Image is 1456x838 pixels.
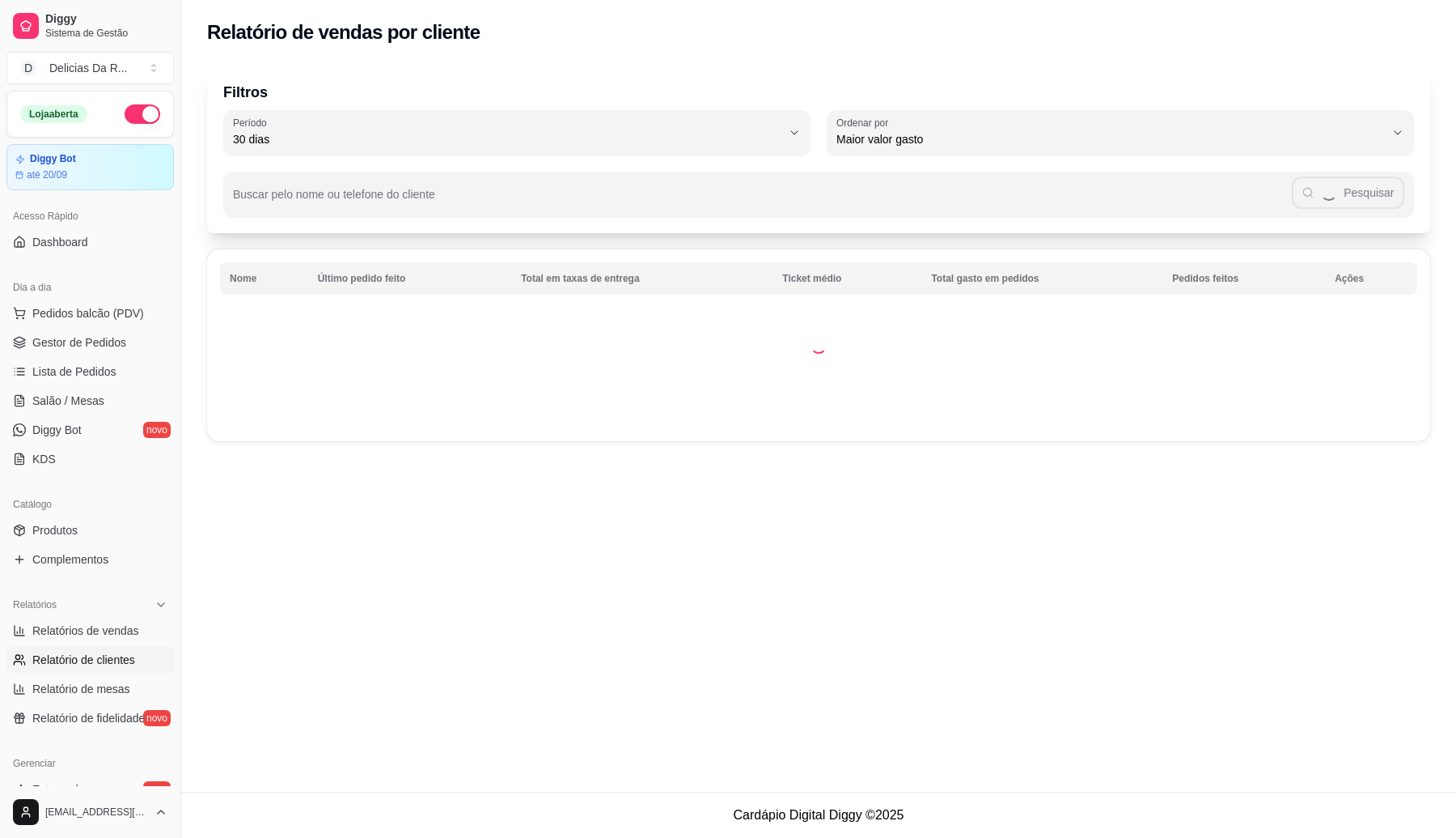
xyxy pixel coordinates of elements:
button: [EMAIL_ADDRESS][DOMAIN_NAME] [6,793,174,832]
span: Entregadores [32,781,100,798]
span: Relatório de fidelidade [32,710,145,726]
a: Salão / Mesas [6,388,174,414]
a: Relatórios de vendas [6,618,174,644]
span: [EMAIL_ADDRESS][DOMAIN_NAME] [45,806,148,819]
a: Diggy Botaté 20/09 [6,144,174,190]
span: Sistema de Gestão [45,27,167,40]
a: Entregadoresnovo [6,776,174,802]
span: Dashboard [32,234,88,250]
span: 30 dias [233,131,781,147]
span: Salão / Mesas [32,393,104,409]
a: Gestor de Pedidos [6,330,174,355]
a: DiggySistema de Gestão [6,6,174,45]
span: Maior valor gasto [836,131,1385,147]
a: Lista de Pedidos [6,359,174,385]
div: Loading [811,338,827,354]
a: KDS [6,446,174,472]
span: Relatório de mesas [32,681,130,697]
div: Dia a dia [6,274,174,300]
div: Acesso Rápido [6,203,174,229]
input: Buscar pelo nome ou telefone do cliente [233,193,1292,209]
button: Select a team [6,52,174,84]
span: Complementos [32,551,108,568]
p: Filtros [223,81,1414,104]
label: Período [233,116,272,130]
h2: Relatório de vendas por cliente [207,19,480,45]
span: Lista de Pedidos [32,364,116,380]
div: Catálogo [6,491,174,517]
span: Pedidos balcão (PDV) [32,305,144,321]
button: Período30 dias [223,110,811,155]
span: Produtos [32,522,78,538]
span: Diggy [45,12,167,27]
span: D [20,60,36,76]
button: Ordenar porMaior valor gasto [827,110,1414,155]
span: Relatórios de vendas [32,623,139,639]
button: Alterar Status [125,104,160,124]
a: Diggy Botnovo [6,417,174,443]
article: até 20/09 [27,168,67,181]
a: Complementos [6,547,174,572]
a: Dashboard [6,229,174,255]
span: Relatório de clientes [32,652,135,668]
article: Diggy Bot [30,153,76,165]
a: Produtos [6,517,174,543]
a: Relatório de fidelidadenovo [6,705,174,731]
span: Relatórios [13,598,57,611]
span: Diggy Bot [32,422,82,438]
span: Gestor de Pedidos [32,334,126,351]
span: KDS [32,451,56,467]
label: Ordenar por [836,116,894,130]
div: Delicias Da R ... [49,60,127,76]
footer: Cardápio Digital Diggy © 2025 [181,792,1456,838]
a: Relatório de mesas [6,676,174,702]
div: Gerenciar [6,751,174,776]
a: Relatório de clientes [6,647,174,673]
div: Loja aberta [20,105,87,123]
button: Pedidos balcão (PDV) [6,300,174,326]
